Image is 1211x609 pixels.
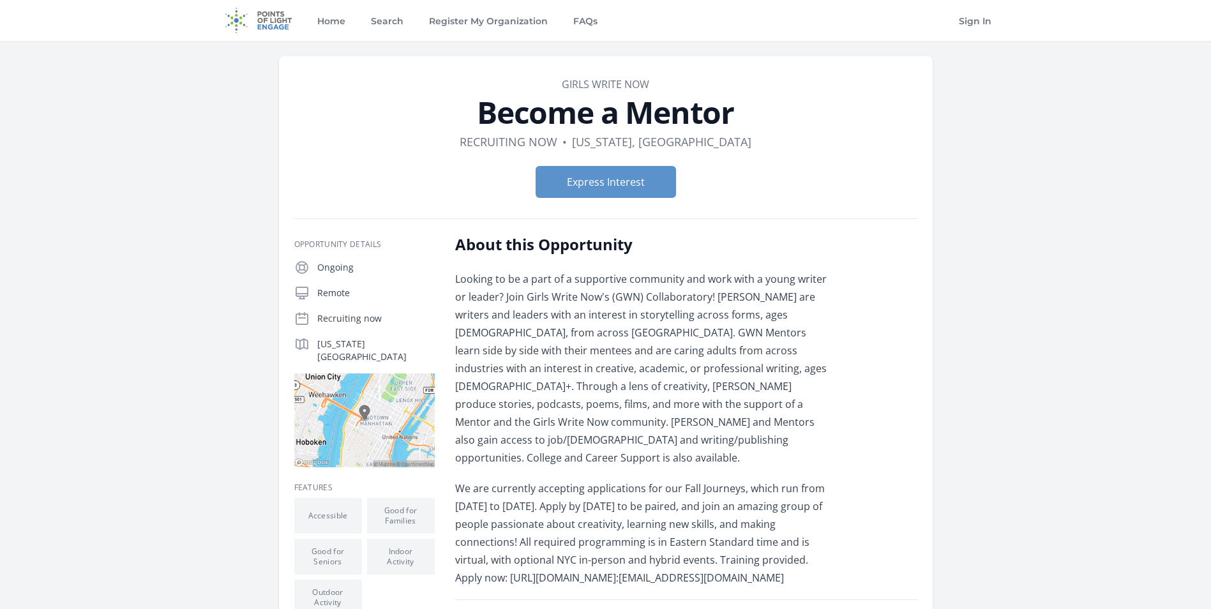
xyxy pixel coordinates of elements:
li: Good for Families [367,498,435,534]
p: Looking to be a part of a supportive community and work with a young writer or leader? Join Girls... [455,270,829,467]
h3: Features [294,483,435,493]
a: Girls Write Now [562,77,649,91]
li: Accessible [294,498,362,534]
li: Good for Seniors [294,539,362,575]
li: Indoor Activity [367,539,435,575]
button: Express Interest [536,166,676,198]
p: [US_STATE][GEOGRAPHIC_DATA] [317,338,435,363]
p: Recruiting now [317,312,435,325]
h1: Become a Mentor [294,97,917,128]
dd: Recruiting now [460,133,557,151]
h2: About this Opportunity [455,234,829,255]
img: Map [294,373,435,467]
p: Ongoing [317,261,435,274]
dd: [US_STATE], [GEOGRAPHIC_DATA] [572,133,751,151]
p: We are currently accepting applications for our Fall Journeys, which run from [DATE] to [DATE]. A... [455,479,829,587]
p: Remote [317,287,435,299]
div: • [562,133,567,151]
h3: Opportunity Details [294,239,435,250]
